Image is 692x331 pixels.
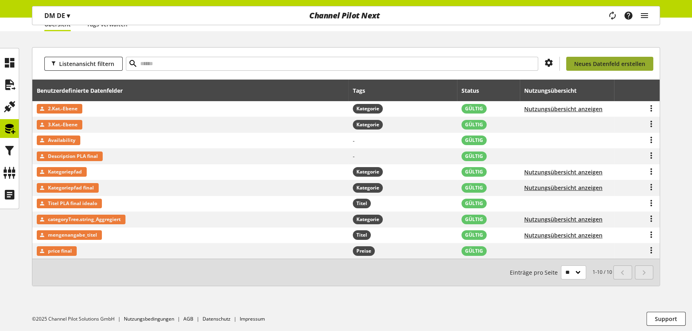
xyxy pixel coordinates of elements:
[461,86,487,95] div: Status
[356,184,379,191] span: Kategorie
[183,315,193,322] a: AGB
[356,231,367,239] span: Titel
[465,184,483,191] span: GÜLTIG
[203,315,231,322] a: Datenschutz
[465,121,483,128] span: GÜLTIG
[465,216,483,223] span: GÜLTIG
[48,246,72,256] span: price final
[48,136,76,145] span: Availability
[574,60,645,68] span: Neues Datenfeld erstellen
[356,216,379,223] span: Kategorie
[465,105,483,112] span: GÜLTIG
[44,11,70,20] p: DM DE
[48,120,78,130] span: 3.Kat.-Ebene
[524,86,585,95] div: Nutzungsübersicht
[353,120,383,130] span: Kategorie
[524,105,603,113] button: Nutzungsübersicht anzeigen
[356,247,371,255] span: Preise
[32,6,660,25] nav: main navigation
[655,315,677,323] span: Support
[646,312,686,326] button: Support
[465,231,483,239] span: GÜLTIG
[48,215,121,224] span: categoryTree.string_Aggregiert
[48,167,82,177] span: Kategoriepfad
[240,315,265,322] a: Impressum
[524,215,603,223] button: Nutzungsübersicht anzeigen
[59,60,114,68] span: Listenansicht filtern
[37,86,131,95] div: Benutzerdefinierte Datenfelder
[524,231,603,239] button: Nutzungsübersicht anzeigen
[48,104,78,114] span: 2.Kat.-Ebene
[353,104,383,114] span: Kategorie
[353,167,383,177] span: Kategorie
[48,152,98,161] span: Description PLA final
[67,11,70,20] span: ▾
[353,152,355,160] span: -
[124,315,174,322] a: Nutzungsbedingungen
[353,199,371,208] span: Titel
[524,183,603,192] button: Nutzungsübersicht anzeigen
[510,268,561,277] span: Einträge pro Seite
[48,230,97,240] span: mengenangabe_titel
[353,86,365,95] div: Tags
[353,246,375,256] span: Preise
[356,105,379,112] span: Kategorie
[356,200,367,207] span: Titel
[353,230,371,240] span: Titel
[465,168,483,175] span: GÜLTIG
[465,200,483,207] span: GÜLTIG
[48,199,97,208] span: Titel PLA final idealo
[356,168,379,175] span: Kategorie
[566,57,653,71] a: Neues Datenfeld erstellen
[356,121,379,128] span: Kategorie
[465,153,483,160] span: GÜLTIG
[353,183,383,193] span: Kategorie
[510,265,612,279] small: 1-10 / 10
[524,168,603,176] button: Nutzungsübersicht anzeigen
[353,137,355,144] span: -
[353,215,383,224] span: Kategorie
[32,315,124,323] li: ©2025 Channel Pilot Solutions GmbH
[465,137,483,144] span: GÜLTIG
[465,247,483,255] span: GÜLTIG
[48,183,94,193] span: Kategoriepfad final
[44,57,123,71] button: Listenansicht filtern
